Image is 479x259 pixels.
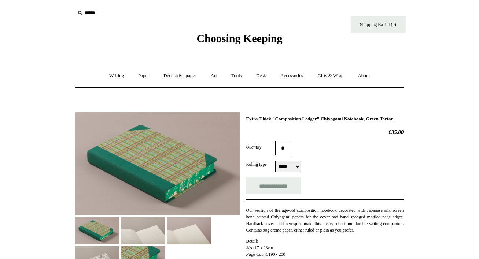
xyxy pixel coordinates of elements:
[246,252,268,257] em: Page Count:
[196,32,282,44] span: Choosing Keeping
[246,161,275,168] label: Ruling type
[255,245,273,250] span: 17 x 23cm
[157,66,203,86] a: Decorative paper
[121,217,165,244] img: Extra-Thick "Composition Ledger" Chiyogami Notebook, Green Tartan
[250,66,273,86] a: Desk
[268,252,285,257] span: 190 - 200
[75,112,240,215] img: Extra-Thick "Composition Ledger" Chiyogami Notebook, Green Tartan
[103,66,130,86] a: Writing
[246,208,404,233] span: Our version of the age-old composition notebook decorated with Japanese silk screen hand printed ...
[246,245,254,250] em: Size:
[246,239,259,244] span: Details:
[196,38,282,43] a: Choosing Keeping
[246,116,404,122] h1: Extra-Thick "Composition Ledger" Chiyogami Notebook, Green Tartan
[167,217,211,244] img: Extra-Thick "Composition Ledger" Chiyogami Notebook, Green Tartan
[225,66,248,86] a: Tools
[132,66,156,86] a: Paper
[246,129,404,135] h2: £35.00
[351,16,406,33] a: Shopping Basket (0)
[311,66,350,86] a: Gifts & Wrap
[75,217,119,244] img: Extra-Thick "Composition Ledger" Chiyogami Notebook, Green Tartan
[274,66,310,86] a: Accessories
[246,144,275,150] label: Quantity
[351,66,376,86] a: About
[204,66,224,86] a: Art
